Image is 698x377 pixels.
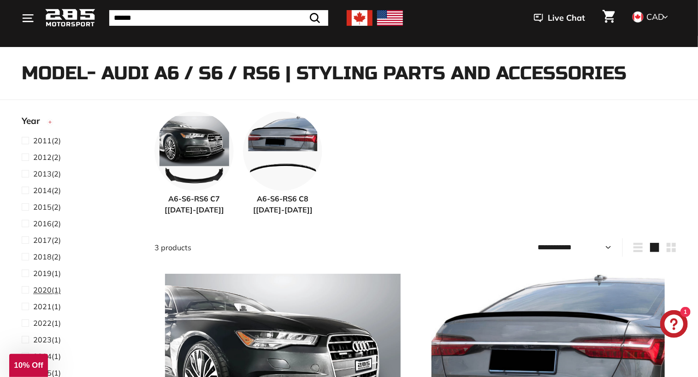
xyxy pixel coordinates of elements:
button: Live Chat [522,6,597,29]
span: 2016 [33,219,52,228]
span: A6-S6-RS6 C8 [[DATE]-[DATE]] [243,193,322,215]
span: (1) [33,284,61,295]
img: Logo_285_Motorsport_areodynamics_components [45,7,95,29]
span: 2014 [33,186,52,195]
input: Search [109,10,328,26]
span: (2) [33,168,61,179]
span: 2023 [33,335,52,344]
span: 2013 [33,169,52,178]
span: A6-S6-RS6 C7 [[DATE]-[DATE]] [154,193,234,215]
button: Year [22,112,140,135]
span: Year [22,114,47,128]
span: (1) [33,318,61,329]
span: 2011 [33,136,52,145]
span: 2021 [33,302,52,311]
span: (2) [33,235,61,246]
span: (2) [33,218,61,229]
inbox-online-store-chat: Shopify online store chat [657,310,691,340]
h1: Model- Audi A6 / S6 / RS6 | Styling Parts and Accessories [22,63,676,83]
span: CAD [646,12,664,22]
div: 10% Off [9,354,48,377]
span: 2018 [33,252,52,261]
span: (2) [33,201,61,212]
span: (2) [33,135,61,146]
span: (1) [33,268,61,279]
span: 2024 [33,352,52,361]
span: (1) [33,301,61,312]
span: 2012 [33,153,52,162]
a: A6-S6-RS6 C8 [[DATE]-[DATE]] [243,112,322,215]
span: 2015 [33,202,52,212]
span: 2017 [33,236,52,245]
span: (2) [33,185,61,196]
div: 3 products [154,242,415,253]
span: (2) [33,152,61,163]
span: 2020 [33,285,52,295]
a: A6-S6-RS6 C7 [[DATE]-[DATE]] [154,112,234,215]
span: Live Chat [548,12,585,24]
span: 2019 [33,269,52,278]
span: (2) [33,251,61,262]
span: 10% Off [14,361,43,370]
span: (1) [33,334,61,345]
span: (1) [33,351,61,362]
span: 2022 [33,318,52,328]
a: Cart [597,2,621,34]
